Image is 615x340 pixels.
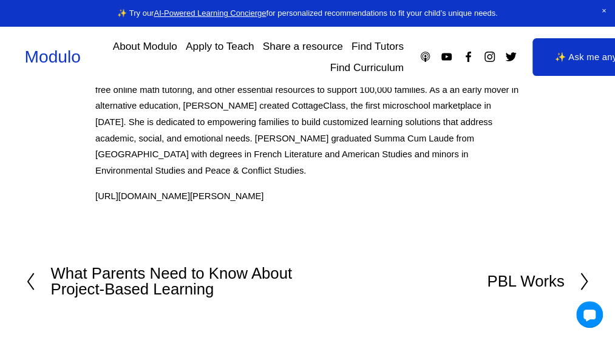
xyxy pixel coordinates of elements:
[263,36,343,56] a: Share a resource
[505,50,517,63] a: Twitter
[483,50,496,63] a: Instagram
[419,50,432,63] a: Apple Podcasts
[95,188,263,205] a: [URL][DOMAIN_NAME][PERSON_NAME]
[487,266,590,297] a: PBL Works
[154,8,266,18] a: AI-Powered Learning Concierge
[487,274,564,290] h2: PBL Works
[352,36,404,56] a: Find Tutors
[113,36,177,56] a: About Modulo
[330,57,404,78] a: Find Curriculum
[95,17,520,178] p: [PERSON_NAME] is an experienced educator and tech entrepreneur with over 20 years of experience t...
[51,266,308,297] h2: What Parents Need to Know About Project-Based Learning
[25,266,308,297] a: What Parents Need to Know About Project-Based Learning
[462,50,475,63] a: Facebook
[25,47,81,66] a: Modulo
[186,36,254,56] a: Apply to Teach
[440,50,453,63] a: YouTube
